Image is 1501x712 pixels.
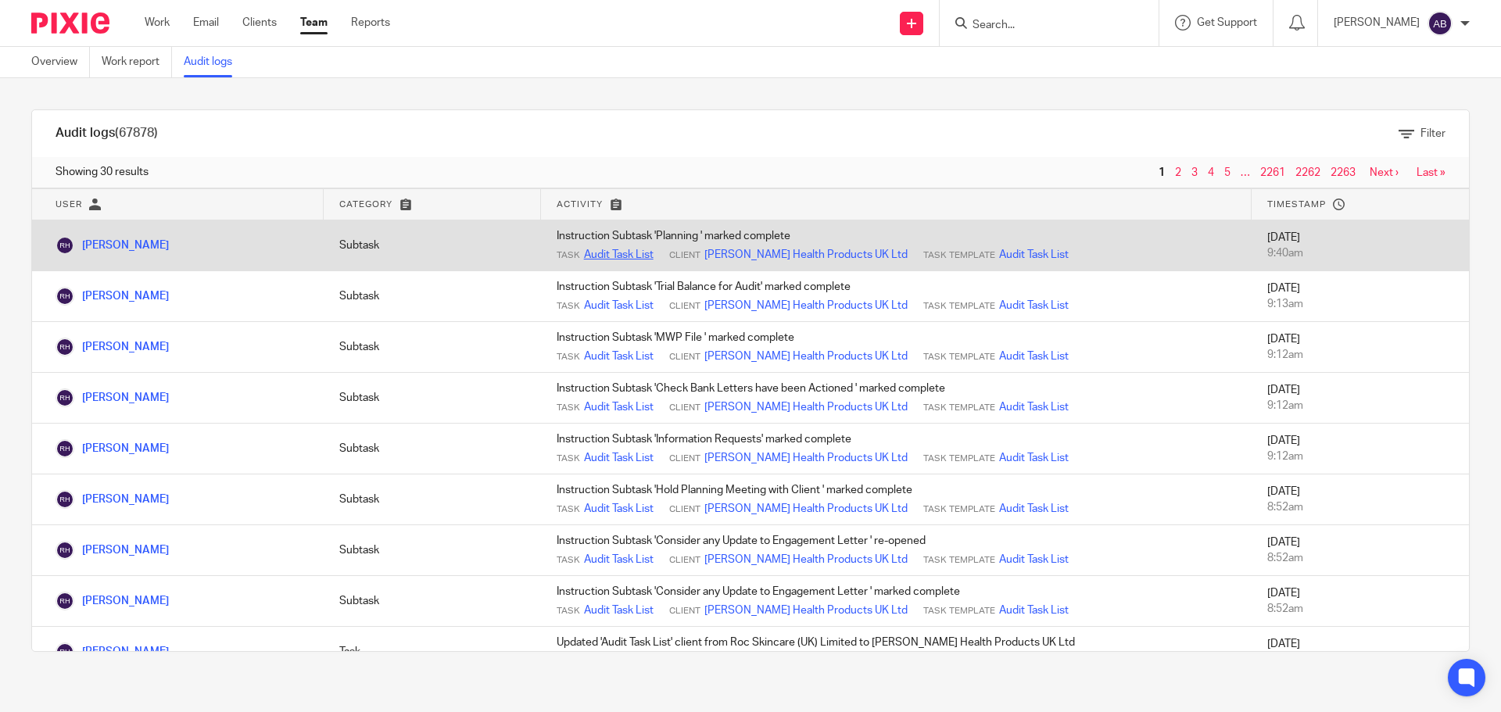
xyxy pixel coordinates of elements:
img: svg%3E [1428,11,1453,36]
p: [PERSON_NAME] [1334,15,1420,30]
td: Instruction Subtask 'Hold Planning Meeting with Client ' marked complete [541,474,1252,525]
a: Audit Task List [584,603,654,618]
a: Audit Task List [999,603,1069,618]
td: [DATE] [1252,373,1469,424]
a: [PERSON_NAME] Health Products UK Ltd [704,247,908,263]
a: Next › [1370,167,1399,178]
td: Subtask [324,525,541,576]
a: 2263 [1331,167,1356,178]
div: 9:12am [1267,347,1453,363]
span: Showing 30 results [56,164,149,180]
img: Pixie [31,13,109,34]
span: Task Template [923,503,995,516]
span: User [56,200,82,209]
a: [PERSON_NAME] [56,545,169,556]
a: Reports [351,15,390,30]
a: [PERSON_NAME] Health Products UK Ltd [704,552,908,567]
a: Audit Task List [999,298,1069,313]
td: Subtask [324,474,541,525]
td: Instruction Subtask 'Trial Balance for Audit' marked complete [541,271,1252,322]
td: [DATE] [1252,271,1469,322]
a: Audit Task List [584,247,654,263]
span: Client [669,554,700,567]
div: 9:12am [1267,449,1453,464]
td: Updated 'Audit Task List' client from Roc Skincare (UK) Limited to [PERSON_NAME] Health Products ... [541,627,1252,678]
nav: pager [1155,166,1445,179]
td: [DATE] [1252,627,1469,678]
span: Task Template [923,453,995,465]
span: Task [557,453,580,465]
span: Task Template [923,402,995,414]
span: Task [557,249,580,262]
td: Subtask [324,220,541,271]
img: Rob Howorth [56,236,74,255]
span: Client [669,605,700,617]
div: 9:40am [1267,245,1453,261]
a: Audit Task List [999,552,1069,567]
span: Task [557,503,580,516]
a: Audit Task List [584,399,654,415]
td: Instruction Subtask 'Check Bank Letters have been Actioned ' marked complete [541,373,1252,424]
a: [PERSON_NAME] [56,646,169,657]
span: Category [339,200,392,209]
a: [PERSON_NAME] Health Products UK Ltd [704,298,908,313]
span: Task [557,402,580,414]
span: Task [557,300,580,313]
span: Get Support [1197,17,1257,28]
td: [DATE] [1252,474,1469,525]
a: Audit Task List [999,450,1069,466]
span: … [1237,163,1254,182]
a: 4 [1208,167,1214,178]
a: [PERSON_NAME] [56,291,169,302]
img: Rob Howorth [56,541,74,560]
span: Task Template [923,300,995,313]
span: Client [669,402,700,414]
a: 3 [1191,167,1198,178]
span: Task Template [923,554,995,567]
span: Client [669,351,700,363]
a: Work report [102,47,172,77]
span: Task [557,605,580,617]
a: Audit logs [184,47,244,77]
a: [PERSON_NAME] Health Products UK Ltd [704,450,908,466]
a: Email [193,15,219,30]
td: Task [324,627,541,678]
img: Rob Howorth [56,388,74,407]
td: Subtask [324,322,541,373]
input: Search [971,19,1112,33]
a: Last » [1417,167,1445,178]
span: Client [669,300,700,313]
span: Filter [1420,128,1445,139]
img: Rob Howorth [56,439,74,458]
a: [PERSON_NAME] [56,342,169,352]
a: Clients [242,15,277,30]
img: Rob Howorth [56,642,74,661]
td: Subtask [324,576,541,627]
a: Overview [31,47,90,77]
a: 2261 [1260,167,1285,178]
td: Subtask [324,271,541,322]
img: Rob Howorth [56,338,74,356]
span: Task [557,351,580,363]
a: Audit Task List [584,349,654,364]
td: Instruction Subtask 'Consider any Update to Engagement Letter ' re-opened [541,525,1252,576]
a: [PERSON_NAME] [56,596,169,606]
td: Subtask [324,373,541,424]
div: 9:12am [1267,398,1453,413]
div: 9:13am [1267,296,1453,312]
a: [PERSON_NAME] [56,240,169,251]
a: 2262 [1295,167,1320,178]
span: Client [669,453,700,465]
a: [PERSON_NAME] Health Products UK Ltd [704,603,908,618]
span: Task Template [923,249,995,262]
td: Subtask [324,424,541,474]
a: Audit Task List [999,349,1069,364]
span: Client [669,503,700,516]
span: Task Template [923,351,995,363]
div: 8:52am [1267,550,1453,566]
td: Instruction Subtask 'Planning ' marked complete [541,220,1252,271]
td: [DATE] [1252,424,1469,474]
a: [PERSON_NAME] Health Products UK Ltd [704,349,908,364]
a: [PERSON_NAME] Health Products UK Ltd [704,501,908,517]
td: Instruction Subtask 'MWP File ' marked complete [541,322,1252,373]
